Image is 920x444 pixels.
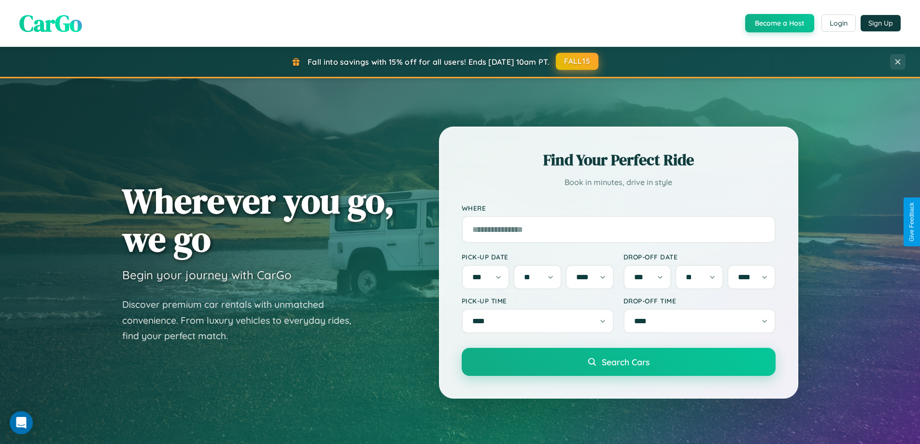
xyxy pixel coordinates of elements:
div: Open Intercom Messenger [10,411,33,434]
div: Give Feedback [908,202,915,242]
p: Book in minutes, drive in style [462,175,776,189]
h3: Begin your journey with CarGo [122,268,292,282]
button: Login [821,14,856,32]
h1: Wherever you go, we go [122,182,395,258]
button: FALL15 [556,53,598,70]
label: Pick-up Time [462,297,614,305]
button: Search Cars [462,348,776,376]
span: Search Cars [602,357,650,367]
button: Become a Host [745,14,814,32]
span: Fall into savings with 15% off for all users! Ends [DATE] 10am PT. [308,57,550,67]
button: Sign Up [861,15,901,31]
label: Drop-off Date [623,253,776,261]
h2: Find Your Perfect Ride [462,149,776,171]
label: Drop-off Time [623,297,776,305]
label: Pick-up Date [462,253,614,261]
label: Where [462,204,776,212]
span: CarGo [19,7,82,39]
p: Discover premium car rentals with unmatched convenience. From luxury vehicles to everyday rides, ... [122,297,364,344]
